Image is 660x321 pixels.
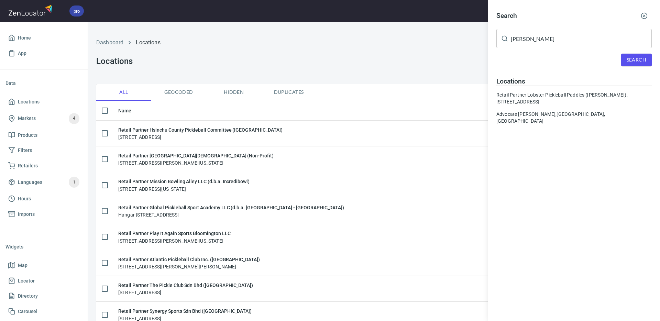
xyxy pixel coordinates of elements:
div: Retail Partner Lobster Pickleball Paddles ([PERSON_NAME]), [STREET_ADDRESS] [496,91,652,105]
span: Search [627,56,646,64]
a: Advocate [PERSON_NAME],[GEOGRAPHIC_DATA], [GEOGRAPHIC_DATA] [496,111,652,124]
div: Advocate [PERSON_NAME], [GEOGRAPHIC_DATA], [GEOGRAPHIC_DATA] [496,111,652,124]
h4: Locations [496,77,652,86]
button: Search [621,54,652,66]
input: Search for locations, markers or anything you want [511,29,652,48]
h4: Search [496,12,517,20]
a: Retail Partner Lobster Pickleball Paddles ([PERSON_NAME]),[STREET_ADDRESS] [496,91,652,105]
